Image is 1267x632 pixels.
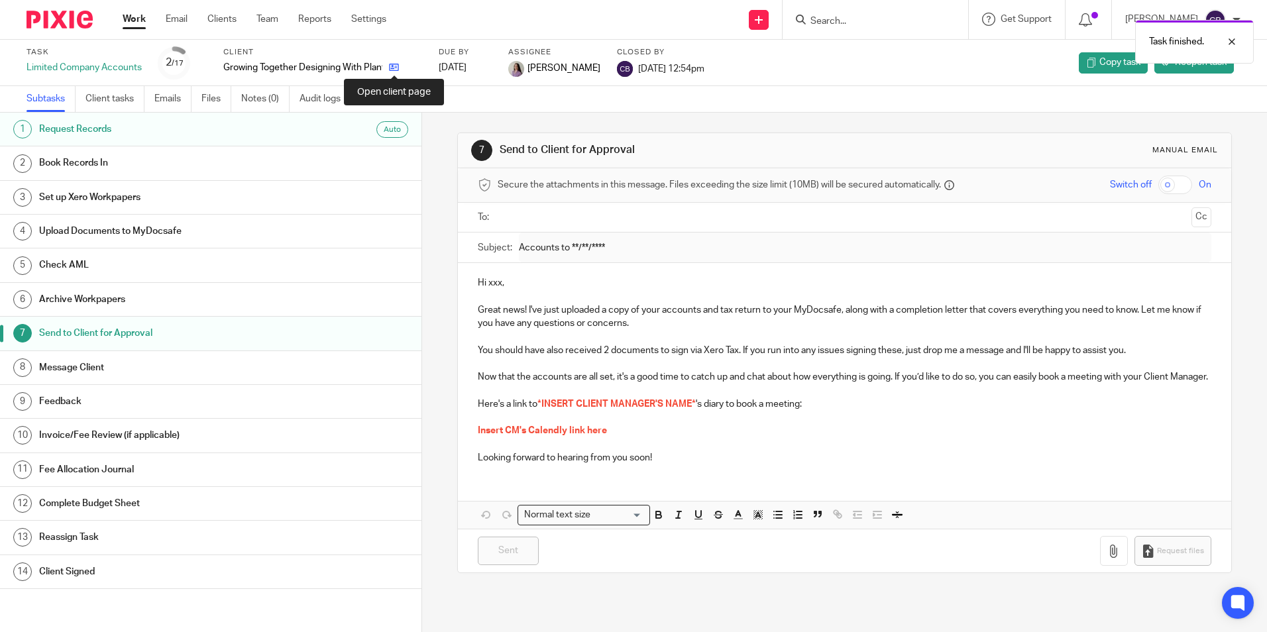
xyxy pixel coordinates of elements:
[478,426,607,435] span: Insert CM's Calendly link here
[166,13,188,26] a: Email
[439,47,492,58] label: Due by
[256,13,278,26] a: Team
[13,324,32,342] div: 7
[27,11,93,28] img: Pixie
[1205,9,1226,30] img: svg%3E
[85,86,144,112] a: Client tasks
[39,425,286,445] h1: Invoice/Fee Review (if applicable)
[172,60,184,67] small: /17
[39,527,286,547] h1: Reassign Task
[471,140,492,161] div: 7
[27,86,76,112] a: Subtasks
[527,62,600,75] span: [PERSON_NAME]
[39,494,286,513] h1: Complete Budget Sheet
[123,13,146,26] a: Work
[13,358,32,377] div: 8
[223,61,382,74] p: Growing Together Designing With Plants Ltd
[13,426,32,445] div: 10
[241,86,290,112] a: Notes (0)
[13,494,32,513] div: 12
[298,13,331,26] a: Reports
[39,290,286,309] h1: Archive Workpapers
[478,344,1211,357] p: You should have also received 2 documents to sign via Xero Tax. If you run into any issues signin...
[521,508,593,522] span: Normal text size
[39,460,286,480] h1: Fee Allocation Journal
[1157,546,1204,556] span: Request files
[166,55,184,70] div: 2
[478,241,512,254] label: Subject:
[13,290,32,309] div: 6
[351,13,386,26] a: Settings
[518,505,650,525] div: Search for option
[300,86,351,112] a: Audit logs
[39,562,286,582] h1: Client Signed
[13,188,32,207] div: 3
[638,64,704,73] span: [DATE] 12:54pm
[154,86,192,112] a: Emails
[39,187,286,207] h1: Set up Xero Workpapers
[39,255,286,275] h1: Check AML
[13,222,32,240] div: 4
[39,358,286,378] h1: Message Client
[13,120,32,138] div: 1
[1191,207,1211,227] button: Cc
[478,537,539,565] input: Sent
[39,153,286,173] h1: Book Records In
[201,86,231,112] a: Files
[1149,35,1204,48] p: Task finished.
[1199,178,1211,191] span: On
[13,528,32,547] div: 13
[1134,536,1211,566] button: Request files
[39,119,286,139] h1: Request Records
[39,221,286,241] h1: Upload Documents to MyDocsafe
[617,61,633,77] img: svg%3E
[478,370,1211,384] p: Now that the accounts are all set, it's a good time to catch up and chat about how everything is ...
[39,323,286,343] h1: Send to Client for Approval
[207,13,237,26] a: Clients
[478,276,1211,290] p: Hi xxx,
[478,451,1211,464] p: Looking forward to hearing from you soon!
[13,154,32,173] div: 2
[500,143,873,157] h1: Send to Client for Approval
[478,397,1211,411] p: Here's a link to 's diary to book a meeting:
[508,47,600,58] label: Assignee
[13,562,32,581] div: 14
[508,61,524,77] img: Olivia.jpg
[594,508,642,522] input: Search for option
[13,460,32,479] div: 11
[1110,178,1152,191] span: Switch off
[439,61,492,74] div: [DATE]
[537,399,696,409] span: *INSERT CLIENT MANAGER'S NAME*
[478,211,492,224] label: To:
[13,256,32,275] div: 5
[376,121,408,138] div: Auto
[27,47,142,58] label: Task
[478,303,1211,331] p: Great news! I've just uploaded a copy of your accounts and tax return to your MyDocsafe, along wi...
[498,178,941,191] span: Secure the attachments in this message. Files exceeding the size limit (10MB) will be secured aut...
[39,392,286,411] h1: Feedback
[223,47,422,58] label: Client
[617,47,704,58] label: Closed by
[27,61,142,74] div: Limited Company Accounts
[1152,145,1218,156] div: Manual email
[13,392,32,411] div: 9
